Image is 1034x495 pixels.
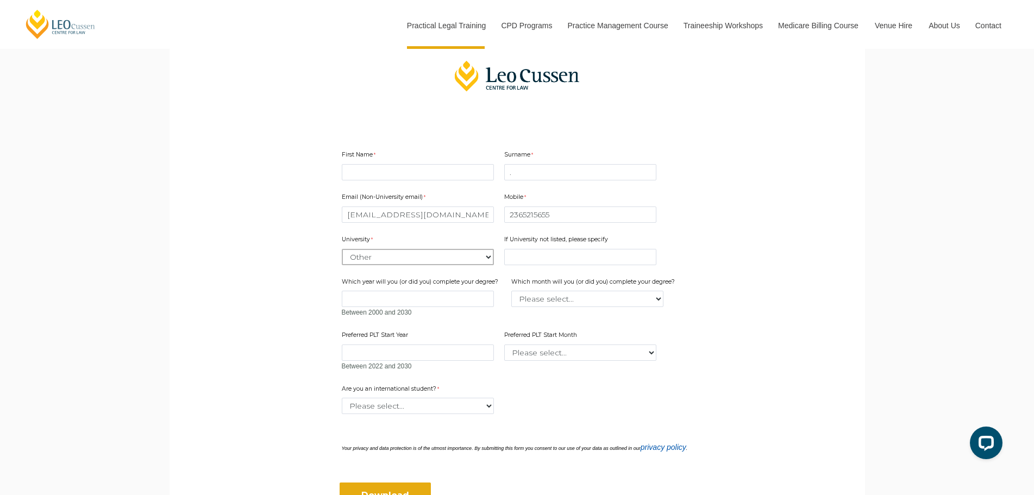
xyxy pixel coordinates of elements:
label: Mobile [504,193,529,204]
a: About Us [920,2,967,49]
label: Are you an international student? [342,385,450,396]
label: Which month will you (or did you) complete your degree? [511,278,678,289]
label: Surname [504,151,536,161]
select: University [342,249,494,265]
a: Practical Legal Training [399,2,493,49]
label: Preferred PLT Start Month [504,331,580,342]
label: First Name [342,151,378,161]
select: Are you an international student? [342,398,494,414]
label: Preferred PLT Start Year [342,331,411,342]
label: University [342,235,375,246]
i: Your privacy and data protection is of the utmost importance. By submitting this form you consent... [342,446,688,451]
label: If University not listed, please specify [504,235,611,246]
input: First Name [342,164,494,180]
input: Email (Non-University email) [342,206,494,223]
a: Traineeship Workshops [675,2,770,49]
input: If University not listed, please specify [504,249,656,265]
select: Preferred PLT Start Month [504,344,656,361]
select: Which month will you (or did you) complete your degree? [511,291,663,307]
input: Surname [504,164,656,180]
input: Mobile [504,206,656,223]
a: [PERSON_NAME] Centre for Law [24,9,97,40]
iframe: LiveChat chat widget [961,422,1007,468]
a: privacy policy [641,443,686,452]
a: Medicare Billing Course [770,2,867,49]
span: Between 2000 and 2030 [342,309,412,316]
a: Venue Hire [867,2,920,49]
label: Email (Non-University email) [342,193,428,204]
a: Contact [967,2,1010,49]
a: Practice Management Course [560,2,675,49]
input: Preferred PLT Start Year [342,344,494,361]
input: Which year will you (or did you) complete your degree? [342,291,494,307]
a: CPD Programs [493,2,559,49]
span: Between 2022 and 2030 [342,362,412,370]
label: Which year will you (or did you) complete your degree? [342,278,501,289]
